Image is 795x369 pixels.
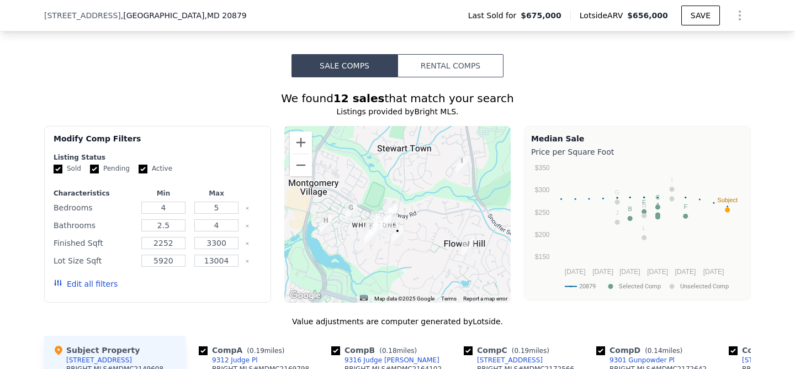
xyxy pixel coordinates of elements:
[360,296,368,301] button: Keyboard shortcuts
[671,176,672,183] text: I
[531,133,744,144] div: Median Sale
[535,164,550,172] text: $350
[365,223,377,241] div: 18932 Diary Rd
[477,356,543,365] div: [STREET_ADDRESS]
[139,164,172,173] label: Active
[627,11,668,20] span: $656,000
[655,204,660,210] text: D
[287,288,324,303] a: Open this area in Google Maps (opens a new window)
[463,296,507,302] a: Report a map error
[596,345,687,356] div: Comp D
[703,268,724,276] text: [DATE]
[139,165,147,173] input: Active
[535,231,550,239] text: $200
[54,200,135,215] div: Bedrooms
[521,10,561,21] span: $675,000
[53,345,140,356] div: Subject Property
[468,10,521,21] span: Last Sold for
[535,253,550,261] text: $150
[683,203,687,210] text: F
[592,268,613,276] text: [DATE]
[656,202,660,208] text: A
[680,283,729,290] text: Unselected Comp
[643,225,646,231] text: L
[245,224,250,228] button: Clear
[242,347,289,355] span: ( miles)
[642,203,646,209] text: H
[397,54,504,77] button: Rental Comps
[331,345,421,356] div: Comp B
[462,238,474,257] div: 18805 Still Meadows Ct
[648,347,662,355] span: 0.14
[384,205,396,224] div: 9316 Judge Pl
[204,11,246,20] span: , MD 20879
[379,214,391,233] div: 9301 Gunpowder Pl
[655,194,660,201] text: C
[374,296,434,302] span: Map data ©2025 Google
[121,10,247,21] span: , [GEOGRAPHIC_DATA]
[596,356,675,365] a: 9301 Gunpowder Pl
[54,218,135,233] div: Bathrooms
[565,268,586,276] text: [DATE]
[619,268,640,276] text: [DATE]
[464,345,554,356] div: Comp C
[139,189,188,198] div: Min
[345,202,357,221] div: 9537 Whetstone Dr
[44,10,121,21] span: [STREET_ADDRESS]
[364,226,377,245] div: 18919 Diary Rd
[90,165,99,173] input: Pending
[675,268,696,276] text: [DATE]
[385,204,397,223] div: 9312 Judge Pl
[245,259,250,263] button: Clear
[531,144,744,160] div: Price per Square Foot
[54,253,135,268] div: Lot Size Sqft
[535,186,550,194] text: $300
[619,283,661,290] text: Selected Comp
[640,347,687,355] span: ( miles)
[320,215,332,234] div: 9713 Eclipse Pl
[90,164,130,173] label: Pending
[192,189,241,198] div: Max
[245,206,250,210] button: Clear
[391,225,404,244] div: 18900 Lindenhouse Rd
[609,356,675,365] div: 9301 Gunpowder Pl
[54,278,118,289] button: Edit all filters
[331,356,439,365] a: 9316 Judge [PERSON_NAME]
[54,165,62,173] input: Sold
[628,205,632,212] text: B
[54,235,135,251] div: Finished Sqft
[290,131,312,154] button: Zoom in
[54,133,262,153] div: Modify Comp Filters
[199,345,289,356] div: Comp A
[250,347,264,355] span: 0.19
[199,356,258,365] a: 9312 Judge Pl
[375,347,421,355] span: ( miles)
[670,186,674,192] text: K
[54,189,135,198] div: Characteristics
[647,268,668,276] text: [DATE]
[441,296,457,302] a: Terms (opens in new tab)
[371,211,383,230] div: 9408 Five Logs Way
[365,220,378,239] div: 18941 Whetstone Cir
[382,347,397,355] span: 0.18
[344,356,439,365] div: 9316 Judge [PERSON_NAME]
[44,316,751,327] div: Value adjustments are computer generated by Lotside .
[681,6,720,25] button: SAVE
[531,160,744,298] svg: A chart.
[333,92,385,105] strong: 12 sales
[580,10,627,21] span: Lotside ARV
[291,54,397,77] button: Sale Comps
[54,164,81,173] label: Sold
[212,356,258,365] div: 9312 Judge Pl
[370,220,382,239] div: 18941 Diary Rd
[615,189,620,196] text: G
[729,4,751,27] button: Show Options
[616,209,619,216] text: J
[66,356,132,365] div: [STREET_ADDRESS]
[464,356,543,365] a: [STREET_ADDRESS]
[579,283,596,290] text: 20879
[717,197,738,203] text: Subject
[287,288,324,303] img: Google
[535,209,550,217] text: $250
